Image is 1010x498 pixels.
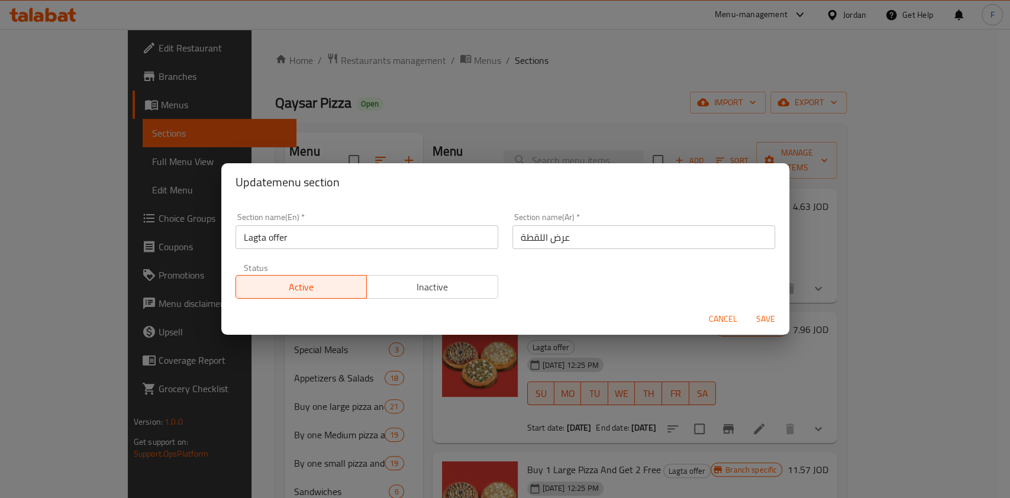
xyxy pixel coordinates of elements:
span: Cancel [709,312,737,326]
button: Save [747,308,785,330]
span: Active [241,279,363,296]
input: Please enter section name(en) [235,225,498,249]
button: Inactive [366,275,498,299]
span: Inactive [372,279,493,296]
input: Please enter section name(ar) [512,225,775,249]
span: Save [751,312,780,326]
button: Active [235,275,367,299]
button: Cancel [704,308,742,330]
h2: Update menu section [235,173,775,192]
